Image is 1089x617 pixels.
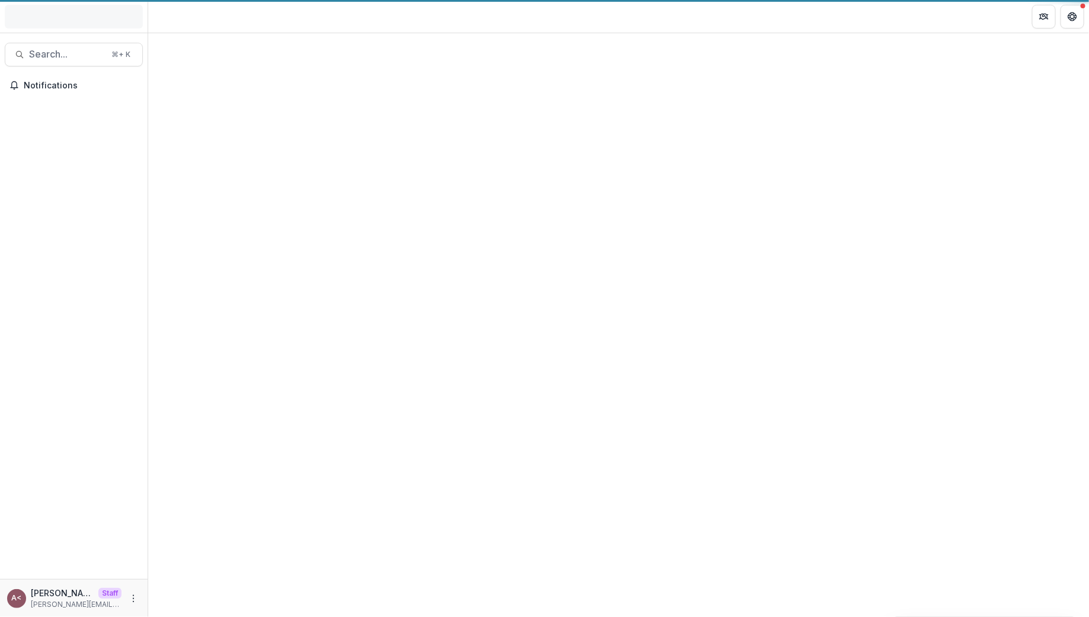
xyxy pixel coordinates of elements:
[98,588,122,599] p: Staff
[24,81,138,91] span: Notifications
[5,76,143,95] button: Notifications
[1061,5,1084,28] button: Get Help
[109,48,133,61] div: ⌘ + K
[31,587,94,599] p: [PERSON_NAME] <[PERSON_NAME][EMAIL_ADDRESS][DOMAIN_NAME]>
[126,591,140,606] button: More
[29,49,104,60] span: Search...
[31,599,122,610] p: [PERSON_NAME][EMAIL_ADDRESS][DOMAIN_NAME]
[153,8,203,25] nav: breadcrumb
[5,43,143,66] button: Search...
[1032,5,1056,28] button: Partners
[12,594,22,602] div: Andrew Clegg <andrew@trytemelio.com>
